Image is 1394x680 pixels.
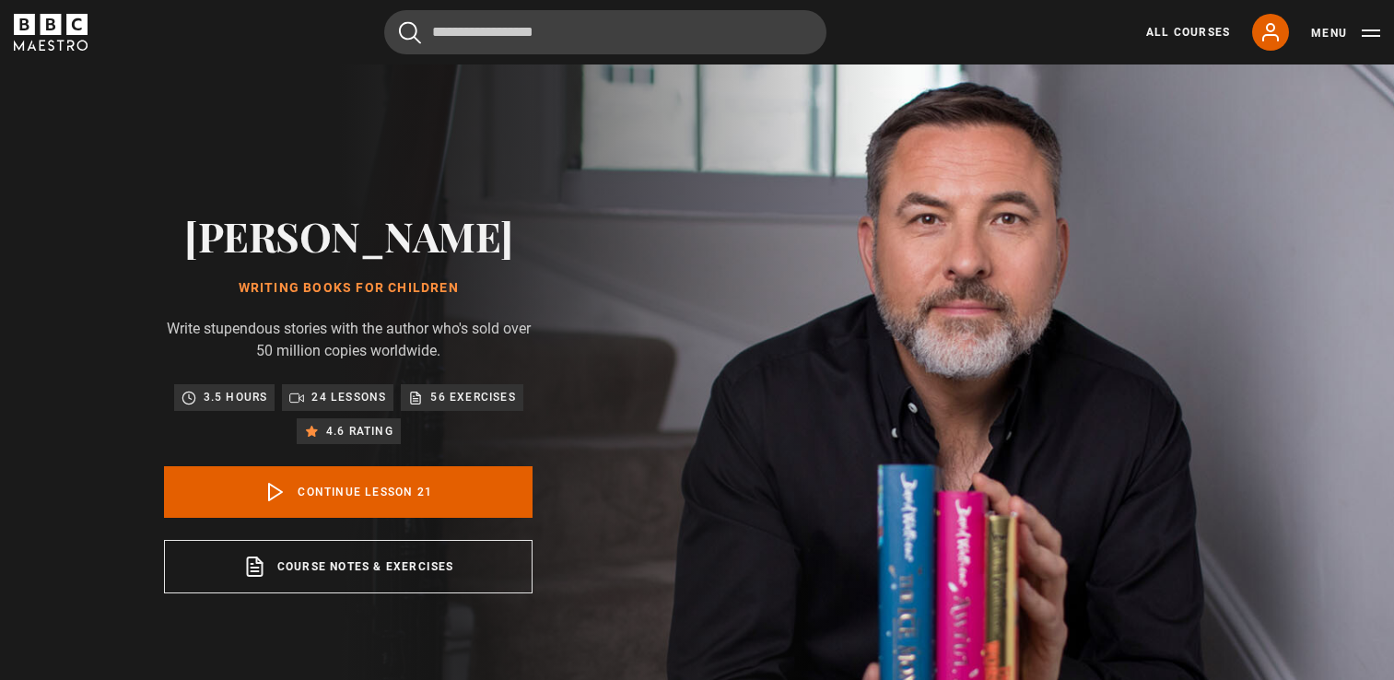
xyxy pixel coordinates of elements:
[164,212,533,259] h2: [PERSON_NAME]
[204,388,268,406] p: 3.5 hours
[164,540,533,593] a: Course notes & exercises
[384,10,826,54] input: Search
[14,14,88,51] svg: BBC Maestro
[164,318,533,362] p: Write stupendous stories with the author who's sold over 50 million copies worldwide.
[1146,24,1230,41] a: All Courses
[164,466,533,518] a: Continue lesson 21
[430,388,515,406] p: 56 exercises
[1311,24,1380,42] button: Toggle navigation
[164,281,533,296] h1: Writing Books for Children
[326,422,393,440] p: 4.6 rating
[399,21,421,44] button: Submit the search query
[311,388,386,406] p: 24 lessons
